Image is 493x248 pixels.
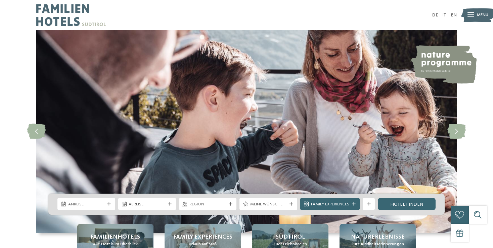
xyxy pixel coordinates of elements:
span: Alle Hotels im Überblick [93,241,138,247]
a: Hotel finden [378,198,436,210]
span: Meine Wünsche [250,201,287,207]
span: Südtirol [276,233,305,241]
span: Euer Erlebnisreich [274,241,307,247]
span: Family Experiences [311,201,349,207]
span: Familienhotels [90,233,140,241]
span: Menü [477,12,488,18]
img: nature programme by Familienhotels Südtirol [410,45,477,84]
span: Abreise [129,201,165,207]
img: Familienhotels Südtirol: The happy family places [36,30,457,233]
span: Urlaub auf Maß [189,241,217,247]
a: IT [442,13,446,17]
span: Family Experiences [173,233,232,241]
span: Region [189,201,226,207]
span: Eure Kindheitserinnerungen [352,241,404,247]
a: DE [432,13,438,17]
span: Naturerlebnisse [351,233,405,241]
a: EN [451,13,457,17]
span: Anreise [68,201,105,207]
